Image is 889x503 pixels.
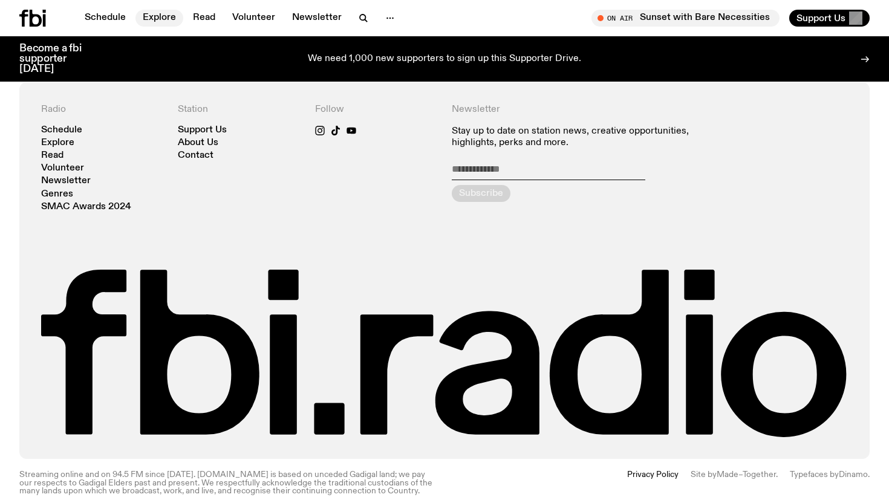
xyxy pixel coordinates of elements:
span: Site by [691,470,717,479]
p: We need 1,000 new supporters to sign up this Supporter Drive. [308,54,581,65]
a: Explore [135,10,183,27]
a: Read [186,10,223,27]
button: Support Us [789,10,870,27]
a: Contact [178,151,213,160]
h3: Become a fbi supporter [DATE] [19,44,97,74]
button: Subscribe [452,185,510,202]
p: Stay up to date on station news, creative opportunities, highlights, perks and more. [452,126,711,149]
a: Volunteer [225,10,282,27]
a: Privacy Policy [627,471,679,495]
a: Dinamo [839,470,868,479]
a: Schedule [77,10,133,27]
a: Read [41,151,63,160]
a: Explore [41,138,74,148]
a: Schedule [41,126,82,135]
h4: Follow [315,104,437,115]
h4: Station [178,104,300,115]
a: Made–Together [717,470,776,479]
button: On AirSunset with Bare Necessities [591,10,780,27]
span: Support Us [796,13,845,24]
a: Support Us [178,126,227,135]
h4: Newsletter [452,104,711,115]
span: . [868,470,870,479]
a: About Us [178,138,218,148]
p: Streaming online and on 94.5 FM since [DATE]. [DOMAIN_NAME] is based on unceded Gadigal land; we ... [19,471,437,495]
h4: Radio [41,104,163,115]
a: SMAC Awards 2024 [41,203,131,212]
a: Newsletter [41,177,91,186]
a: Volunteer [41,164,84,173]
span: . [776,470,778,479]
a: Newsletter [285,10,349,27]
span: Typefaces by [790,470,839,479]
a: Genres [41,190,73,199]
